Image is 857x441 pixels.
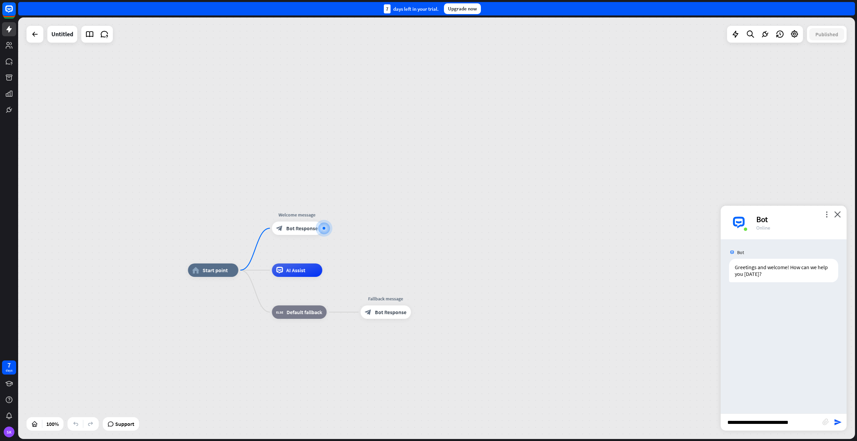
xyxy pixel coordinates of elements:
[115,419,134,429] span: Support
[384,4,439,13] div: days left in your trial.
[365,309,372,315] i: block_bot_response
[7,362,11,368] div: 7
[287,309,322,315] span: Default fallback
[5,3,26,23] button: Open LiveChat chat widget
[276,309,283,315] i: block_fallback
[356,295,416,302] div: Fallback message
[4,427,14,437] div: SK
[203,267,228,274] span: Start point
[809,28,844,40] button: Published
[756,225,839,231] div: Online
[729,259,838,282] div: Greetings and welcome! How can we help you [DATE]?
[2,360,16,375] a: 7 days
[737,249,744,255] span: Bot
[286,267,306,274] span: AI Assist
[44,419,61,429] div: 100%
[834,211,841,217] i: close
[375,309,407,315] span: Bot Response
[444,3,481,14] div: Upgrade now
[834,418,842,426] i: send
[267,211,327,218] div: Welcome message
[384,4,391,13] div: 7
[286,225,318,232] span: Bot Response
[51,26,73,43] div: Untitled
[6,368,12,373] div: days
[822,419,829,425] i: block_attachment
[276,225,283,232] i: block_bot_response
[823,211,830,217] i: more_vert
[756,214,839,225] div: Bot
[192,267,199,274] i: home_2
